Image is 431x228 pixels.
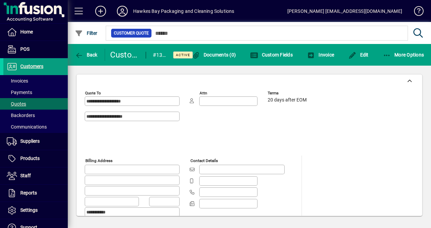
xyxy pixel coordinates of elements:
[153,50,166,61] div: #1367
[347,49,370,61] button: Edit
[20,190,37,196] span: Reports
[73,49,99,61] button: Back
[90,5,111,17] button: Add
[7,78,28,84] span: Invoices
[3,202,68,219] a: Settings
[3,75,68,87] a: Invoices
[250,52,293,58] span: Custom Fields
[110,49,139,60] div: Customer Quote
[7,113,35,118] span: Backorders
[3,185,68,202] a: Reports
[307,52,334,58] span: Invoice
[3,98,68,110] a: Quotes
[3,24,68,41] a: Home
[248,49,294,61] button: Custom Fields
[3,41,68,58] a: POS
[75,30,98,36] span: Filter
[190,49,238,61] button: Documents (0)
[7,124,47,130] span: Communications
[20,64,43,69] span: Customers
[75,52,98,58] span: Back
[3,167,68,184] a: Staff
[3,110,68,121] a: Backorders
[20,46,29,52] span: POS
[305,49,336,61] button: Invoice
[7,101,26,107] span: Quotes
[381,49,426,61] button: More Options
[68,49,105,61] app-page-header-button: Back
[7,90,32,95] span: Payments
[3,87,68,98] a: Payments
[409,1,423,23] a: Knowledge Base
[133,6,234,17] div: Hawkes Bay Packaging and Cleaning Solutions
[111,5,133,17] button: Profile
[3,150,68,167] a: Products
[20,207,38,213] span: Settings
[20,138,40,144] span: Suppliers
[268,91,308,95] span: Terms
[348,52,369,58] span: Edit
[20,29,33,35] span: Home
[3,121,68,133] a: Communications
[268,97,307,103] span: 20 days after EOM
[192,52,236,58] span: Documents (0)
[176,53,190,57] span: Active
[3,133,68,150] a: Suppliers
[20,156,40,161] span: Products
[85,91,101,95] mat-label: Quote To
[114,30,149,37] span: Customer Quote
[20,173,31,178] span: Staff
[73,27,99,39] button: Filter
[383,52,424,58] span: More Options
[200,91,207,95] mat-label: Attn
[287,6,402,17] div: [PERSON_NAME] [EMAIL_ADDRESS][DOMAIN_NAME]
